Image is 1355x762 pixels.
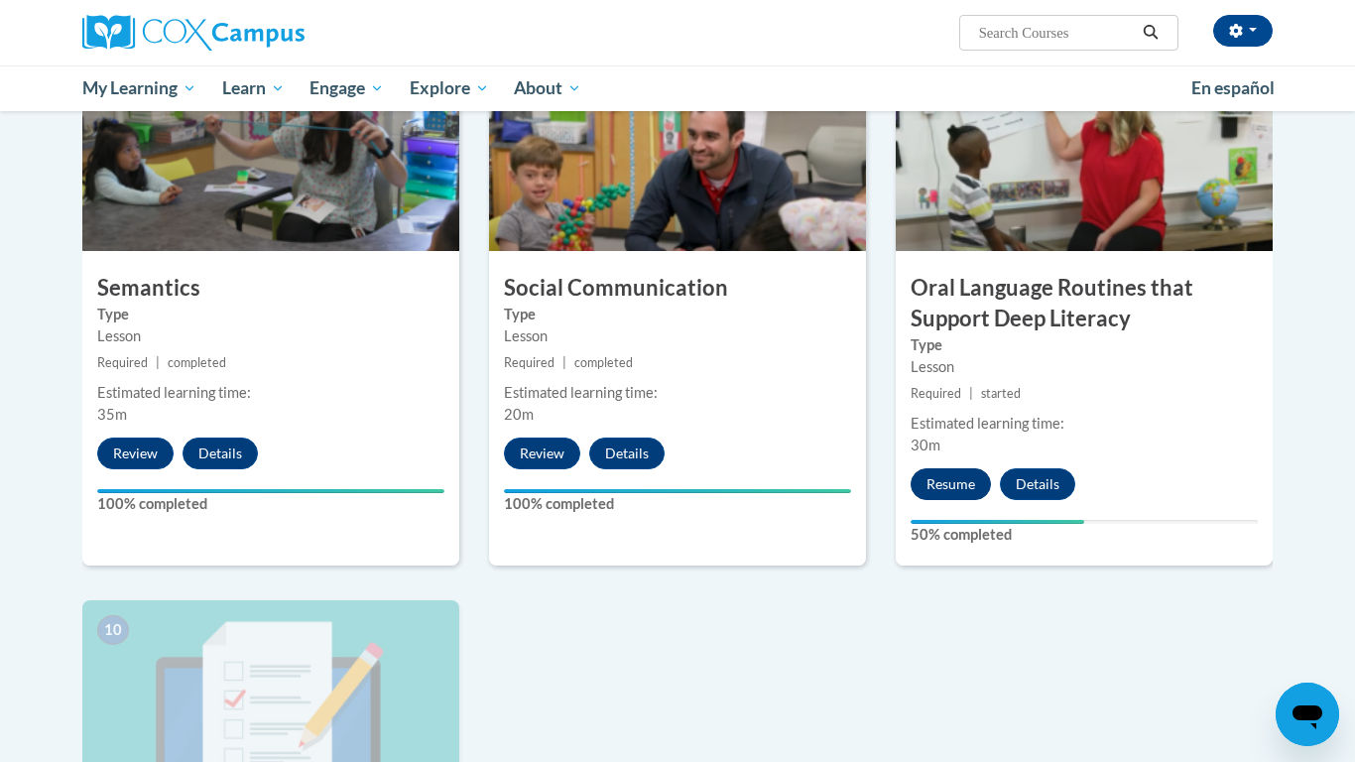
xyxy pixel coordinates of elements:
[504,438,580,469] button: Review
[504,493,851,515] label: 100% completed
[1276,683,1339,746] iframe: Button to launch messaging window
[1000,468,1075,500] button: Details
[562,355,566,370] span: |
[410,76,489,100] span: Explore
[911,524,1258,546] label: 50% completed
[97,438,174,469] button: Review
[97,489,444,493] div: Your progress
[504,355,554,370] span: Required
[209,65,298,111] a: Learn
[911,520,1084,524] div: Your progress
[504,489,851,493] div: Your progress
[156,355,160,370] span: |
[97,406,127,423] span: 35m
[1213,15,1273,47] button: Account Settings
[911,386,961,401] span: Required
[97,615,129,645] span: 10
[911,437,940,453] span: 30m
[82,76,196,100] span: My Learning
[911,468,991,500] button: Resume
[504,304,851,325] label: Type
[82,15,305,51] img: Cox Campus
[896,53,1273,251] img: Course Image
[504,406,534,423] span: 20m
[97,493,444,515] label: 100% completed
[82,15,459,51] a: Cox Campus
[69,65,209,111] a: My Learning
[97,304,444,325] label: Type
[97,355,148,370] span: Required
[309,76,384,100] span: Engage
[589,438,665,469] button: Details
[911,334,1258,356] label: Type
[82,273,459,304] h3: Semantics
[969,386,973,401] span: |
[1136,21,1166,45] button: Search
[168,355,226,370] span: completed
[502,65,595,111] a: About
[504,325,851,347] div: Lesson
[97,325,444,347] div: Lesson
[504,382,851,404] div: Estimated learning time:
[1178,67,1288,109] a: En español
[911,413,1258,435] div: Estimated learning time:
[489,53,866,251] img: Course Image
[911,356,1258,378] div: Lesson
[183,438,258,469] button: Details
[514,76,581,100] span: About
[222,76,285,100] span: Learn
[97,382,444,404] div: Estimated learning time:
[82,53,459,251] img: Course Image
[574,355,633,370] span: completed
[981,386,1021,401] span: started
[1191,77,1275,98] span: En español
[397,65,502,111] a: Explore
[489,273,866,304] h3: Social Communication
[977,21,1136,45] input: Search Courses
[896,273,1273,334] h3: Oral Language Routines that Support Deep Literacy
[53,65,1302,111] div: Main menu
[297,65,397,111] a: Engage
